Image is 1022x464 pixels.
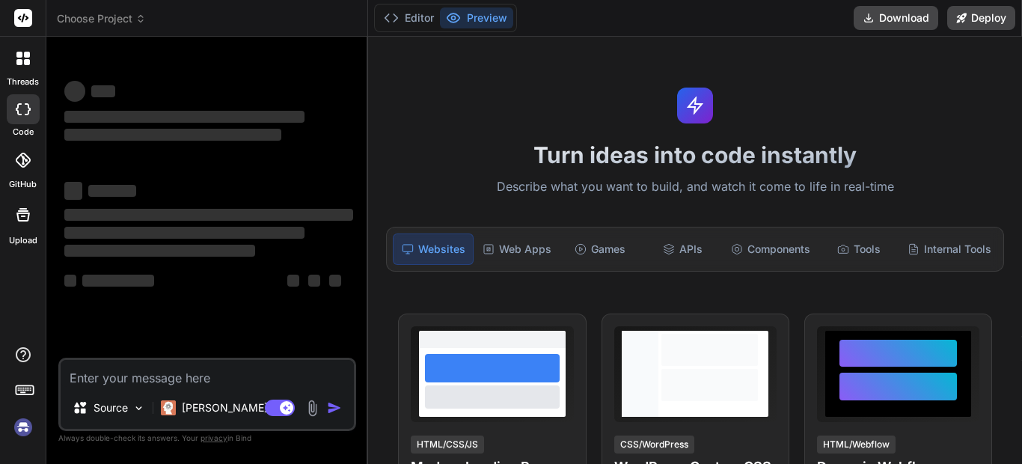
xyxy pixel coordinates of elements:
span: ‌ [64,209,353,221]
span: ‌ [64,275,76,287]
img: icon [327,400,342,415]
p: Source [94,400,128,415]
img: Claude 4 Sonnet [161,400,176,415]
img: signin [10,415,36,440]
div: Components [725,233,816,265]
button: Editor [378,7,440,28]
span: ‌ [64,182,82,200]
div: Games [560,233,640,265]
span: ‌ [329,275,341,287]
span: ‌ [88,185,136,197]
span: ‌ [308,275,320,287]
div: HTML/Webflow [817,436,896,454]
button: Deploy [947,6,1015,30]
p: Describe what you want to build, and watch it come to life in real-time [377,177,1013,197]
label: Upload [9,234,37,247]
img: Pick Models [132,402,145,415]
span: ‌ [64,227,305,239]
label: threads [7,76,39,88]
span: ‌ [64,111,305,123]
label: GitHub [9,178,37,191]
span: ‌ [91,85,115,97]
span: ‌ [64,245,255,257]
span: ‌ [64,81,85,102]
div: Internal Tools [902,233,997,265]
div: CSS/WordPress [614,436,694,454]
div: APIs [643,233,722,265]
button: Download [854,6,938,30]
button: Preview [440,7,513,28]
p: Always double-check its answers. Your in Bind [58,431,356,445]
span: privacy [201,433,227,442]
span: ‌ [287,275,299,287]
div: Web Apps [477,233,557,265]
span: ‌ [82,275,154,287]
div: HTML/CSS/JS [411,436,484,454]
h1: Turn ideas into code instantly [377,141,1013,168]
div: Tools [819,233,899,265]
span: ‌ [64,129,281,141]
img: attachment [304,400,321,417]
span: Choose Project [57,11,146,26]
p: [PERSON_NAME] 4 S.. [182,400,293,415]
label: code [13,126,34,138]
div: Websites [393,233,474,265]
